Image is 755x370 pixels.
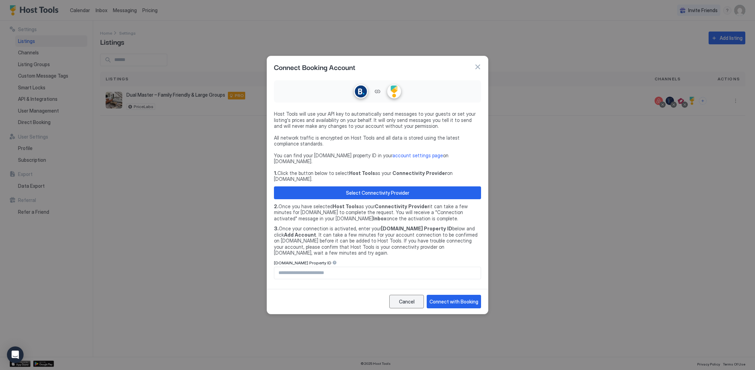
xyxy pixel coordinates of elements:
b: Add Account [284,232,316,238]
span: Click the button below to select as your on [DOMAIN_NAME]. [274,170,481,182]
b: Inbox [373,215,387,221]
button: Select Connectivity Provider [274,186,481,199]
div: Cancel [399,298,415,305]
div: Select Connectivity Provider [346,189,409,196]
span: Host Tools will use your API key to automatically send messages to your guests or set your listin... [274,111,481,129]
b: 1. [274,170,277,176]
div: Open Intercom Messenger [7,346,24,363]
b: Host Tools [349,170,375,176]
b: Connectivity Provider [375,203,429,209]
b: [DOMAIN_NAME] Property ID [381,226,452,231]
span: [DOMAIN_NAME] Property ID [274,260,331,265]
span: All network traffic is encrypted on Host Tools and all data is stored using the latest compliance... [274,135,481,147]
b: Connectivity Provider [392,170,447,176]
input: Input Field [274,267,481,279]
button: Connect with Booking [427,295,481,308]
span: Once you have selected as your it can take a few minutes for [DOMAIN_NAME] to complete the reques... [274,203,481,222]
a: account settings page [392,152,443,158]
span: Once your connection is activated, enter your below and click . It can take a few minutes for you... [274,226,481,256]
div: Connect with Booking [429,298,478,305]
b: 2. [274,203,278,209]
b: 3. [274,226,279,231]
span: Connect Booking Account [274,62,355,72]
b: Host Tools [333,203,359,209]
button: Cancel [389,295,424,308]
span: You can find your [DOMAIN_NAME] property ID in your on [DOMAIN_NAME]. [274,152,481,165]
